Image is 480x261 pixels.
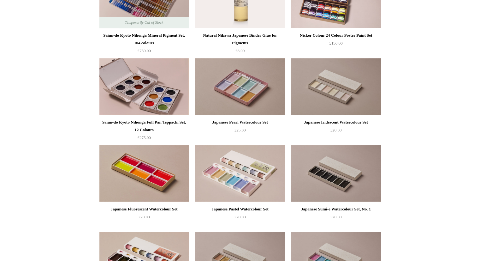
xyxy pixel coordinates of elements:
[195,58,285,115] a: Japanese Pearl Watercolour Set Japanese Pearl Watercolour Set
[197,32,283,47] div: Natural Nikawa Japanese Binder Glue for Pigments
[195,58,285,115] img: Japanese Pearl Watercolour Set
[195,118,285,144] a: Japanese Pearl Watercolour Set £25.00
[291,205,381,231] a: Japanese Sumi-e Watercolour Set, No. 1 £20.00
[291,145,381,202] a: Japanese Sumi-e Watercolour Set, No. 1 Japanese Sumi-e Watercolour Set, No. 1
[195,145,285,202] a: Japanese Pastel Watercolour Set Japanese Pastel Watercolour Set
[197,118,283,126] div: Japanese Pearl Watercolour Set
[329,41,342,46] span: £150.00
[330,128,342,132] span: £20.00
[195,145,285,202] img: Japanese Pastel Watercolour Set
[99,145,189,202] a: Japanese Fluorescent Watercolour Set Japanese Fluorescent Watercolour Set
[293,205,379,213] div: Japanese Sumi-e Watercolour Set, No. 1
[99,32,189,58] a: Saiun-do Kyoto Nihonga Mineral Pigment Set, 104 colours £750.00
[291,145,381,202] img: Japanese Sumi-e Watercolour Set, No. 1
[291,32,381,58] a: Nicker Colour 24 Colour Poster Paint Set £150.00
[99,58,189,115] a: Saiun-do Kyoto Nihonga Full Pan Teppachi Set, 12 Colours Saiun-do Kyoto Nihonga Full Pan Teppachi...
[99,118,189,144] a: Saiun-do Kyoto Nihonga Full Pan Teppachi Set, 12 Colours £275.00
[137,48,151,53] span: £750.00
[99,145,189,202] img: Japanese Fluorescent Watercolour Set
[291,118,381,144] a: Japanese Iridescent Watercolour Set £20.00
[197,205,283,213] div: Japanese Pastel Watercolour Set
[101,118,187,134] div: Saiun-do Kyoto Nihonga Full Pan Teppachi Set, 12 Colours
[234,128,246,132] span: £25.00
[293,32,379,39] div: Nicker Colour 24 Colour Poster Paint Set
[139,215,150,219] span: £20.00
[330,215,342,219] span: £20.00
[291,58,381,115] a: Japanese Iridescent Watercolour Set Japanese Iridescent Watercolour Set
[235,48,245,53] span: £8.00
[101,32,187,47] div: Saiun-do Kyoto Nihonga Mineral Pigment Set, 104 colours
[291,58,381,115] img: Japanese Iridescent Watercolour Set
[101,205,187,213] div: Japanese Fluorescent Watercolour Set
[137,135,151,140] span: £275.00
[195,205,285,231] a: Japanese Pastel Watercolour Set £20.00
[293,118,379,126] div: Japanese Iridescent Watercolour Set
[234,215,246,219] span: £20.00
[195,32,285,58] a: Natural Nikawa Japanese Binder Glue for Pigments £8.00
[99,58,189,115] img: Saiun-do Kyoto Nihonga Full Pan Teppachi Set, 12 Colours
[119,17,169,28] span: Temporarily Out of Stock
[99,205,189,231] a: Japanese Fluorescent Watercolour Set £20.00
